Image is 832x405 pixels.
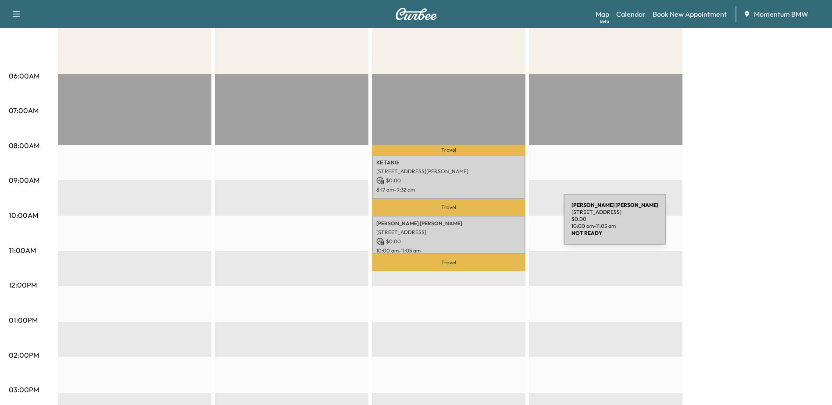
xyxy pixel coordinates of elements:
[376,238,521,245] p: $ 0.00
[376,186,521,193] p: 8:17 am - 9:32 am
[395,8,437,20] img: Curbee Logo
[376,177,521,185] p: $ 0.00
[9,175,39,185] p: 09:00AM
[596,9,609,19] a: MapBeta
[372,254,525,271] p: Travel
[9,280,37,290] p: 12:00PM
[376,229,521,236] p: [STREET_ADDRESS]
[9,140,39,151] p: 08:00AM
[9,71,39,81] p: 06:00AM
[9,105,39,116] p: 07:00AM
[616,9,646,19] a: Calendar
[376,168,521,175] p: [STREET_ADDRESS][PERSON_NAME]
[754,9,808,19] span: Momentum BMW
[9,210,38,220] p: 10:00AM
[372,199,525,216] p: Travel
[9,384,39,395] p: 03:00PM
[600,18,609,25] div: Beta
[9,350,39,360] p: 02:00PM
[372,145,525,155] p: Travel
[376,247,521,254] p: 10:00 am - 11:05 am
[376,159,521,166] p: KE TANG
[9,315,38,325] p: 01:00PM
[376,220,521,227] p: [PERSON_NAME] [PERSON_NAME]
[653,9,727,19] a: Book New Appointment
[9,245,36,256] p: 11:00AM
